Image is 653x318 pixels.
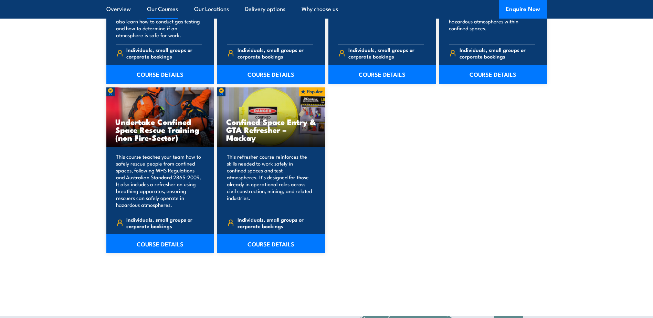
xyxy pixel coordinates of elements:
[460,46,535,60] span: Individuals, small groups or corporate bookings
[348,46,424,60] span: Individuals, small groups or corporate bookings
[106,234,214,253] a: COURSE DETAILS
[328,65,436,84] a: COURSE DETAILS
[227,153,313,208] p: This refresher course reinforces the skills needed to work safely in confined spaces and test atm...
[115,118,205,141] h3: Undertake Confined Space Rescue Training (non Fire-Sector)
[106,65,214,84] a: COURSE DETAILS
[238,46,313,60] span: Individuals, small groups or corporate bookings
[126,46,202,60] span: Individuals, small groups or corporate bookings
[217,234,325,253] a: COURSE DETAILS
[126,216,202,229] span: Individuals, small groups or corporate bookings
[439,65,547,84] a: COURSE DETAILS
[116,153,202,208] p: This course teaches your team how to safely rescue people from confined spaces, following WHS Reg...
[226,118,316,141] h3: Confined Space Entry & GTA Refresher – Mackay
[238,216,313,229] span: Individuals, small groups or corporate bookings
[217,65,325,84] a: COURSE DETAILS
